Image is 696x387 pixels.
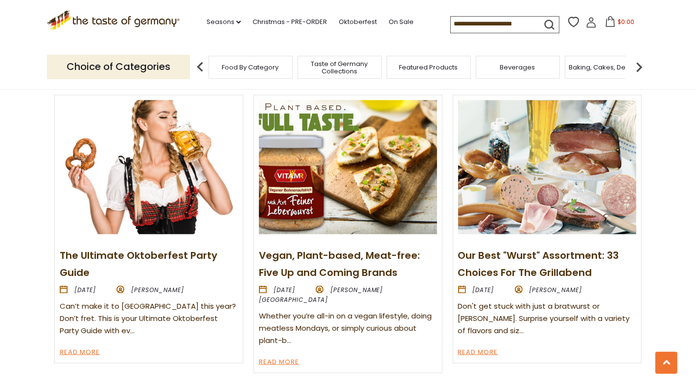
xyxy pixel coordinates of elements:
[500,64,535,71] a: Beverages
[131,286,184,294] span: [PERSON_NAME]
[458,249,619,279] a: Our Best "Wurst" Assortment: 33 Choices For The Grillabend
[190,57,210,77] img: previous arrow
[399,64,458,71] a: Featured Products
[458,100,636,234] img: Our Best "Wurst" Assortment: 33 Choices For The Grillabend
[599,16,640,31] button: $0.00
[47,55,190,79] p: Choice of Categories
[458,300,636,337] div: Don't get stuck with just a bratwurst or [PERSON_NAME]. Surprise yourself with a variety of flavo...
[458,347,498,359] a: Read More
[60,249,217,279] a: The Ultimate Oktoberfest Party Guide
[207,17,241,27] a: Seasons
[629,57,649,77] img: next arrow
[253,17,327,27] a: Christmas - PRE-ORDER
[222,64,279,71] a: Food By Category
[301,60,379,75] a: Taste of Germany Collections
[259,357,299,368] a: Read More
[339,17,377,27] a: Oktoberfest
[530,286,582,294] span: [PERSON_NAME]
[259,249,420,279] a: Vegan, Plant-based, Meat-free: Five Up and Coming Brands
[569,64,645,71] a: Baking, Cakes, Desserts
[60,300,238,337] div: Can’t make it to [GEOGRAPHIC_DATA] this year? Don’t fret. This is your Ultimate Oktoberfest Party...
[74,286,96,294] time: [DATE]
[618,18,634,26] span: $0.00
[259,310,437,347] div: Whether you’re all-in on a vegan lifestyle, doing meatless Mondays, or simply curious about plant-b…
[259,286,383,304] span: [PERSON_NAME][GEOGRAPHIC_DATA]
[259,100,437,234] img: Vegan, Plant-based, Meat-free: Five Up and Coming Brands
[274,286,295,294] time: [DATE]
[473,286,494,294] time: [DATE]
[60,100,238,234] img: The Ultimate Oktoberfest Party Guide
[389,17,414,27] a: On Sale
[60,347,100,359] a: Read More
